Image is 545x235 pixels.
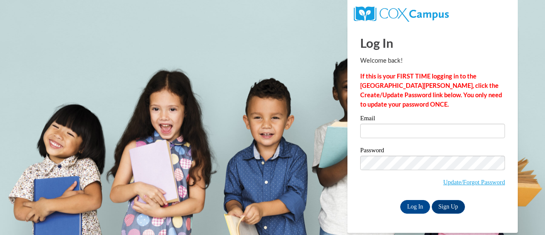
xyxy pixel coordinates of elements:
a: COX Campus [354,10,449,17]
a: Sign Up [432,200,465,214]
strong: If this is your FIRST TIME logging in to the [GEOGRAPHIC_DATA][PERSON_NAME], click the Create/Upd... [360,73,502,108]
p: Welcome back! [360,56,505,65]
a: Update/Forgot Password [443,179,505,186]
input: Log In [400,200,430,214]
label: Password [360,147,505,156]
h1: Log In [360,34,505,52]
img: COX Campus [354,6,449,22]
label: Email [360,115,505,124]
